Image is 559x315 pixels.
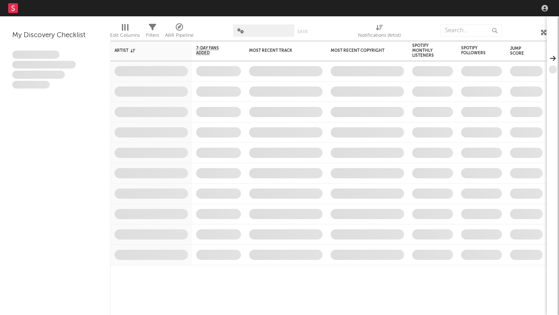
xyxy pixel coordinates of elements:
[165,31,194,40] div: A&R Pipeline
[12,51,60,59] span: Lorem ipsum dolor
[249,48,310,53] div: Most Recent Track
[110,31,140,40] div: Edit Columns
[12,31,98,40] div: My Discovery Checklist
[110,20,140,44] div: Edit Columns
[146,20,159,44] div: Filters
[440,24,502,37] input: Search...
[412,43,441,58] div: Spotify Monthly Listeners
[331,48,392,53] div: Most Recent Copyright
[358,31,401,40] div: Notifications (Artist)
[12,61,76,69] span: Integer aliquet in purus et
[358,20,401,44] div: Notifications (Artist)
[297,29,308,34] button: Save
[461,46,490,55] div: Spotify Followers
[12,71,65,79] span: Praesent ac interdum
[115,48,176,53] div: Artist
[12,81,50,89] span: Aliquam viverra
[146,31,159,40] div: Filters
[196,46,229,55] span: 7-Day Fans Added
[165,20,194,44] div: A&R Pipeline
[510,46,530,56] div: Jump Score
